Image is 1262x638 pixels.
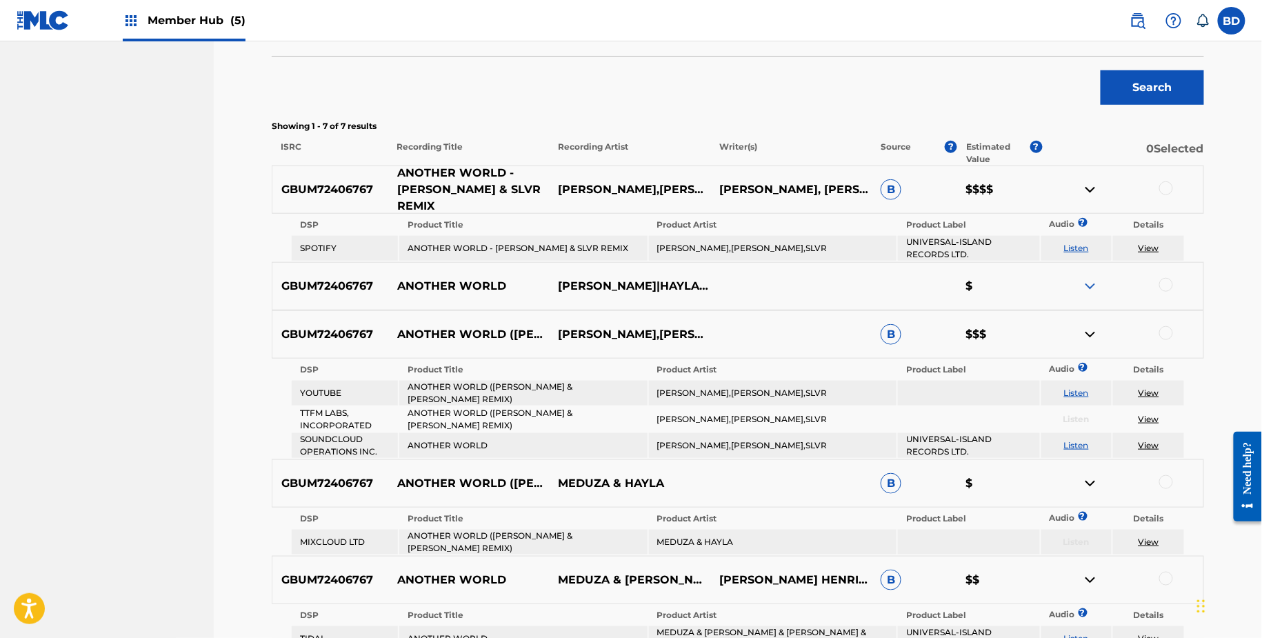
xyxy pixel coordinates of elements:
[399,360,647,379] th: Product Title
[1041,218,1058,230] p: Audio
[1101,70,1204,105] button: Search
[148,12,246,28] span: Member Hub
[549,141,710,166] p: Recording Artist
[1082,608,1083,617] span: ?
[292,236,398,261] td: SPOTIFY
[1196,14,1210,28] div: Notifications
[1193,572,1262,638] iframe: Chat Widget
[388,475,550,492] p: ANOTHER WORLD ([PERSON_NAME] & [PERSON_NAME] REMIX)
[272,326,388,343] p: GBUM72406767
[399,530,647,555] td: ANOTHER WORLD ([PERSON_NAME] & [PERSON_NAME] REMIX)
[1113,215,1184,235] th: Details
[898,360,1039,379] th: Product Label
[388,278,550,295] p: ANOTHER WORLD
[957,326,1043,343] p: $$$
[1064,243,1089,253] a: Listen
[1139,537,1159,547] a: View
[649,215,897,235] th: Product Artist
[388,326,550,343] p: ANOTHER WORLD ([PERSON_NAME] & [PERSON_NAME] REMIX)
[1041,413,1112,426] p: Listen
[1041,536,1112,548] p: Listen
[649,433,897,458] td: [PERSON_NAME],[PERSON_NAME],SLVR
[272,572,388,588] p: GBUM72406767
[1041,363,1058,375] p: Audio
[898,236,1039,261] td: UNIVERSAL-ISLAND RECORDS LTD.
[649,606,897,625] th: Product Artist
[1139,440,1159,450] a: View
[710,181,872,198] p: [PERSON_NAME], [PERSON_NAME], [PERSON_NAME], [PERSON_NAME], [PERSON_NAME], [PERSON_NAME], [PERSON...
[272,181,388,198] p: GBUM72406767
[1030,141,1043,153] span: ?
[123,12,139,29] img: Top Rightsholders
[1041,608,1058,621] p: Audio
[966,141,1030,166] p: Estimated Value
[957,181,1043,198] p: $$$$
[881,570,901,590] span: B
[881,141,912,166] p: Source
[292,381,398,406] td: YOUTUBE
[1139,243,1159,253] a: View
[945,141,957,153] span: ?
[1165,12,1182,29] img: help
[1082,363,1083,372] span: ?
[272,278,388,295] p: GBUM72406767
[1113,509,1184,528] th: Details
[1064,440,1089,450] a: Listen
[881,473,901,494] span: B
[399,236,647,261] td: ANOTHER WORLD - [PERSON_NAME] & SLVR REMIX
[1082,181,1099,198] img: contract
[388,141,549,166] p: Recording Title
[649,530,897,555] td: MEDUZA & HAYLA
[1082,278,1099,295] img: expand
[292,530,398,555] td: MIXCLOUD LTD
[957,572,1043,588] p: $$
[292,360,398,379] th: DSP
[1082,218,1083,227] span: ?
[549,326,710,343] p: [PERSON_NAME],[PERSON_NAME],SLVR
[272,475,388,492] p: GBUM72406767
[649,407,897,432] td: [PERSON_NAME],[PERSON_NAME],SLVR
[1082,512,1083,521] span: ?
[1041,512,1058,524] p: Audio
[388,165,550,215] p: ANOTHER WORLD - [PERSON_NAME] & SLVR REMIX
[710,141,872,166] p: Writer(s)
[898,215,1039,235] th: Product Label
[399,606,647,625] th: Product Title
[1113,360,1184,379] th: Details
[881,324,901,345] span: B
[230,14,246,27] span: (5)
[1124,7,1152,34] a: Public Search
[898,433,1039,458] td: UNIVERSAL-ISLAND RECORDS LTD.
[399,381,647,406] td: ANOTHER WORLD ([PERSON_NAME] & [PERSON_NAME] REMIX)
[1197,586,1205,627] div: Drag
[1218,7,1245,34] div: User Menu
[1064,388,1089,398] a: Listen
[272,141,388,166] p: ISRC
[399,215,647,235] th: Product Title
[292,215,398,235] th: DSP
[292,433,398,458] td: SOUNDCLOUD OPERATIONS INC.
[1160,7,1188,34] div: Help
[649,509,897,528] th: Product Artist
[399,509,647,528] th: Product Title
[292,606,398,625] th: DSP
[1082,475,1099,492] img: contract
[1043,141,1204,166] p: 0 Selected
[1139,388,1159,398] a: View
[399,407,647,432] td: ANOTHER WORLD ([PERSON_NAME] & [PERSON_NAME] REMIX)
[549,572,710,588] p: MEDUZA & [PERSON_NAME] & [PERSON_NAME] & SLVR
[1139,414,1159,424] a: View
[1130,12,1146,29] img: search
[649,360,897,379] th: Product Artist
[292,509,398,528] th: DSP
[710,572,872,588] p: [PERSON_NAME] HENRIQUESLUCA DE GREGORIOHAYLASIMONE [PERSON_NAME]
[957,475,1043,492] p: $
[649,236,897,261] td: [PERSON_NAME],[PERSON_NAME],SLVR
[881,179,901,200] span: B
[17,10,70,30] img: MLC Logo
[649,381,897,406] td: [PERSON_NAME],[PERSON_NAME],SLVR
[957,278,1043,295] p: $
